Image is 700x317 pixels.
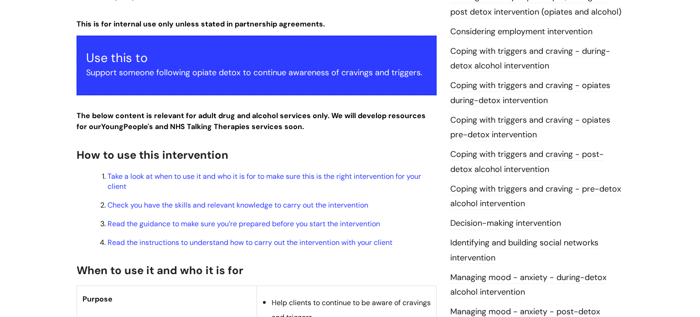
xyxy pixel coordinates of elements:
h3: Use this to [86,51,427,65]
strong: Young [101,122,155,131]
p: Support someone following opiate detox to continue awareness of cravings and triggers. [86,65,427,80]
a: Coping with triggers and craving - pre-detox alcohol intervention [450,183,621,210]
a: Coping with triggers and craving - post-detox alcohol intervention [450,149,604,175]
a: Read the instructions to understand how to carry out the intervention with your client [108,238,392,247]
a: Check you have the skills and relevant knowledge to carry out the intervention [108,200,368,210]
a: Coping with triggers and craving - opiates during-detox intervention [450,80,610,106]
a: Considering employment intervention [450,26,592,38]
a: Decision-making intervention [450,218,561,229]
a: Managing mood - anxiety - during-detox alcohol intervention [450,272,607,298]
a: Read the guidance to make sure you’re prepared before you start the intervention [108,219,380,229]
a: Identifying and building social networks intervention [450,237,598,264]
span: When to use it and who it is for [77,263,243,277]
strong: People's [124,122,153,131]
a: Coping with triggers and craving - opiates pre-detox intervention [450,114,610,141]
strong: The below content is relevant for adult drug and alcohol services only. We will develop resources... [77,111,426,132]
span: Purpose [82,294,113,304]
strong: This is for internal use only unless stated in partnership agreements. [77,19,325,29]
a: Coping with triggers and craving - during-detox alcohol intervention [450,46,610,72]
a: Take a look at when to use it and who it is for to make sure this is the right intervention for y... [108,171,421,191]
span: How to use this intervention [77,148,228,162]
